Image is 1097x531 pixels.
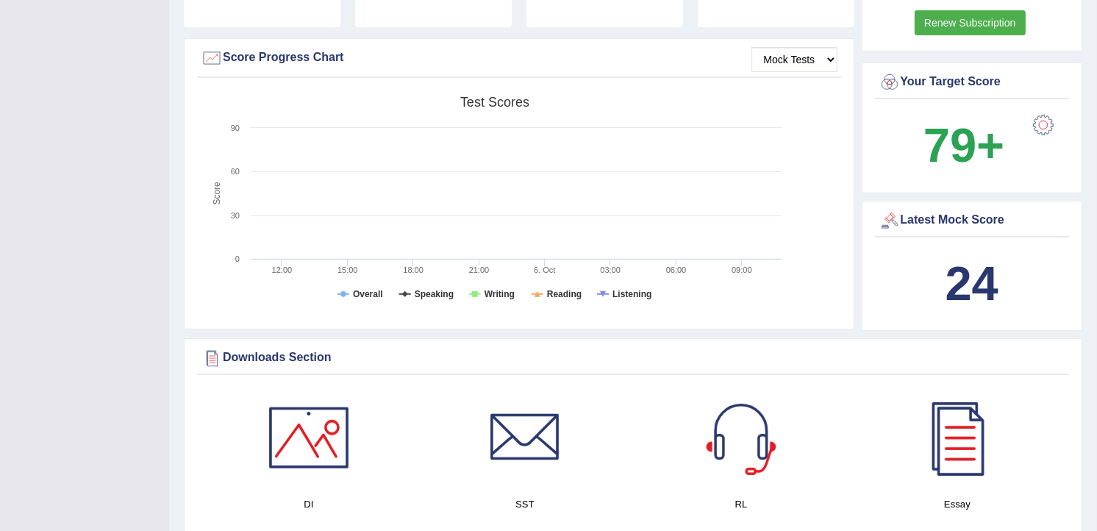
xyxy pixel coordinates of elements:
[424,496,626,512] h4: SST
[547,289,582,299] tspan: Reading
[879,210,1066,232] div: Latest Mock Score
[460,95,529,110] tspan: Test scores
[212,182,222,205] tspan: Score
[640,496,842,512] h4: RL
[201,47,837,69] div: Score Progress Chart
[353,289,383,299] tspan: Overall
[666,265,687,274] text: 06:00
[231,167,240,176] text: 60
[231,124,240,132] text: 90
[235,254,240,263] text: 0
[915,10,1026,35] a: Renew Subscription
[469,265,490,274] text: 21:00
[857,496,1058,512] h4: Essay
[732,265,752,274] text: 09:00
[534,265,555,274] tspan: 6. Oct
[337,265,358,274] text: 15:00
[923,118,1004,172] b: 79+
[600,265,621,274] text: 03:00
[946,257,998,310] b: 24
[231,211,240,220] text: 30
[879,71,1066,93] div: Your Target Score
[272,265,293,274] text: 12:00
[403,265,424,274] text: 18:00
[612,289,651,299] tspan: Listening
[201,347,1065,369] div: Downloads Section
[415,289,454,299] tspan: Speaking
[485,289,515,299] tspan: Writing
[208,496,410,512] h4: DI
